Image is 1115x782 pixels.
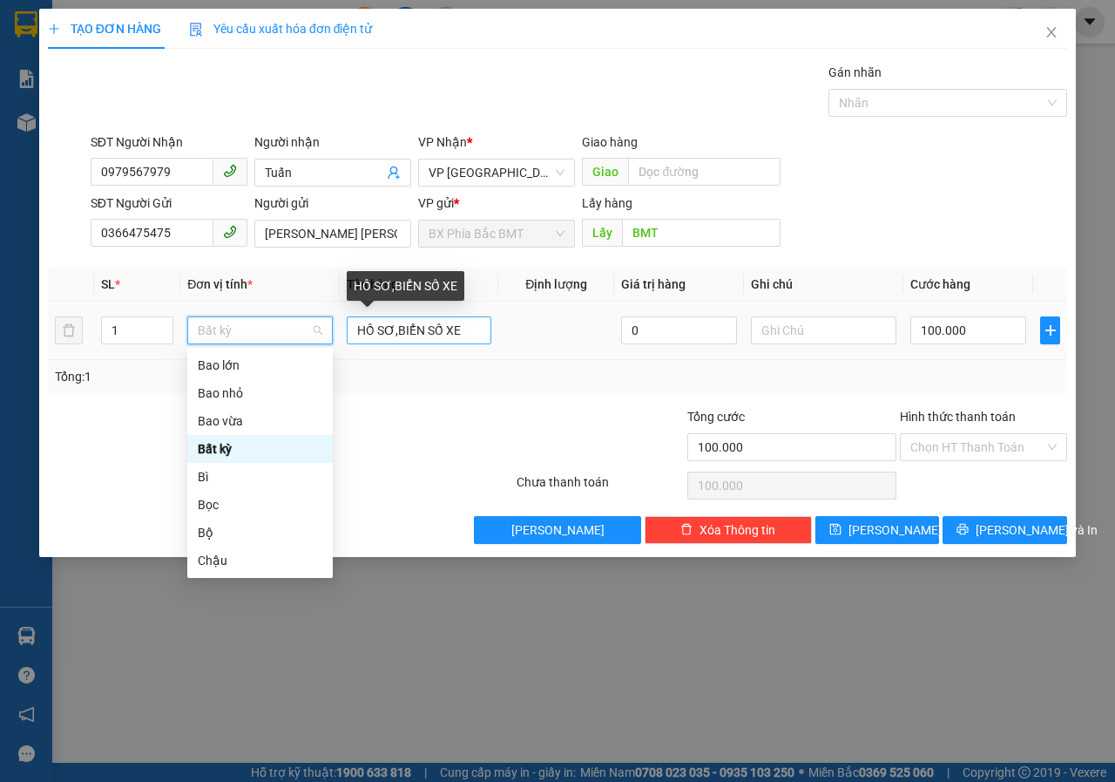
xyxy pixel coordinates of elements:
[198,551,322,570] div: Chậu
[429,160,564,186] span: VP Đà Lạt
[254,194,411,213] div: Người gửi
[187,351,333,379] div: Bao lớn
[900,410,1016,424] label: Hình thức thanh toán
[1041,323,1059,337] span: plus
[956,523,969,537] span: printer
[744,268,903,302] th: Ghi chú
[976,520,1098,540] span: [PERSON_NAME] và In
[828,65,882,79] label: Gán nhãn
[187,491,333,519] div: Bọc
[1044,25,1058,39] span: close
[187,407,333,435] div: Bao vừa
[198,317,322,343] span: Bất kỳ
[1027,9,1076,58] button: Close
[515,473,686,503] div: Chưa thanh toán
[198,356,322,375] div: Bao lớn
[815,516,940,544] button: save[PERSON_NAME]
[582,135,638,149] span: Giao hàng
[91,194,247,213] div: SĐT Người Gửi
[848,520,942,540] span: [PERSON_NAME]
[254,133,411,152] div: Người nhận
[347,271,464,301] div: HỒ SƠ,BIỂN SỐ XE
[223,164,237,178] span: phone
[418,135,467,149] span: VP Nhận
[387,166,401,180] span: user-add
[187,379,333,407] div: Bao nhỏ
[751,316,896,344] input: Ghi Chú
[943,516,1067,544] button: printer[PERSON_NAME] và In
[511,520,605,540] span: [PERSON_NAME]
[187,463,333,491] div: Bì
[680,523,693,537] span: delete
[829,523,841,537] span: save
[198,439,322,459] div: Bất kỳ
[621,277,686,291] span: Giá trị hàng
[198,495,322,514] div: Bọc
[55,316,83,344] button: delete
[91,133,247,152] div: SĐT Người Nhận
[429,221,564,247] span: BX Phía Bắc BMT
[687,410,745,424] span: Tổng cước
[347,316,492,344] input: VD: Bàn, Ghế
[582,196,632,210] span: Lấy hàng
[187,435,333,463] div: Bất kỳ
[101,277,115,291] span: SL
[699,520,775,540] span: Xóa Thông tin
[48,22,161,36] span: TẠO ĐƠN HÀNG
[189,22,373,36] span: Yêu cầu xuất hóa đơn điện tử
[198,467,322,486] div: Bì
[223,225,237,239] span: phone
[418,194,575,213] div: VP gửi
[628,158,780,186] input: Dọc đường
[910,277,970,291] span: Cước hàng
[1040,316,1060,344] button: plus
[187,547,333,575] div: Chậu
[55,367,432,386] div: Tổng: 1
[582,158,628,186] span: Giao
[645,516,812,544] button: deleteXóa Thông tin
[198,411,322,431] div: Bao vừa
[187,277,253,291] span: Đơn vị tính
[622,219,780,247] input: Dọc đường
[198,384,322,403] div: Bao nhỏ
[198,523,322,542] div: Bộ
[582,219,622,247] span: Lấy
[525,277,587,291] span: Định lượng
[187,519,333,547] div: Bộ
[474,516,641,544] button: [PERSON_NAME]
[48,23,60,35] span: plus
[621,316,737,344] input: 0
[189,23,203,37] img: icon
